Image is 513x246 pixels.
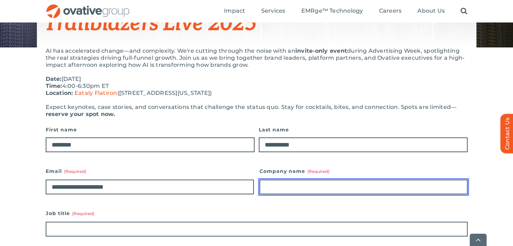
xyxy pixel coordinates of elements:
[379,7,402,15] a: Careers
[46,208,468,218] label: Job title
[307,169,329,174] span: (Required)
[46,111,115,117] strong: reserve your spot now.
[379,7,402,14] span: Careers
[259,125,468,135] label: Last name
[301,7,363,14] span: EMRge™ Technology
[461,7,467,15] a: Search
[46,125,255,135] label: First name
[72,211,94,216] span: (Required)
[46,4,130,10] a: OG_Full_horizontal_RGB
[261,7,286,14] span: Services
[224,7,245,14] span: Impact
[46,76,468,97] p: [DATE] 4:00-6:30pm ET ([STREET_ADDRESS][US_STATE])
[46,47,468,69] p: AI has accelerated change—and complexity. We're cutting through the noise with an during Advertis...
[259,166,468,176] label: Company name
[417,7,445,15] a: About Us
[64,169,86,174] span: (Required)
[295,47,347,54] strong: invite-only event
[46,76,62,82] strong: Date:
[46,83,62,89] strong: Time:
[46,104,468,118] p: Expect keynotes, case stories, and conversations that challenge the status quo. Stay for cocktail...
[301,7,363,15] a: EMRge™ Technology
[46,166,254,176] label: Email
[46,90,73,96] strong: Location:
[417,7,445,14] span: About Us
[44,11,256,37] span: Trailblazers Live 2025
[224,7,245,15] a: Impact
[75,90,117,96] a: Eataly Flatiron
[261,7,286,15] a: Services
